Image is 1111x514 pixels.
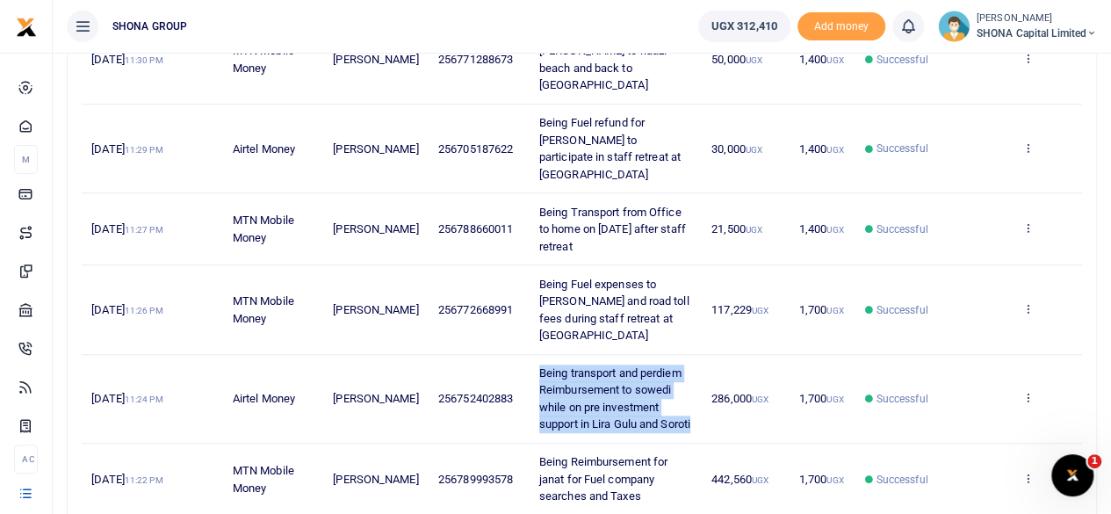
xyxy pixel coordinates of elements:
[233,142,295,156] span: Airtel Money
[333,142,418,156] span: [PERSON_NAME]
[233,294,294,325] span: MTN Mobile Money
[91,303,162,316] span: [DATE]
[333,473,418,486] span: [PERSON_NAME]
[799,142,844,156] span: 1,400
[539,366,690,431] span: Being transport and perdiem Reimbursement to sowedi while on pre investment support in Lira Gulu ...
[711,473,768,486] span: 442,560
[91,222,162,235] span: [DATE]
[799,303,844,316] span: 1,700
[539,206,686,253] span: Being Transport from Office to home on [DATE] after staff retreat
[752,475,768,485] small: UGX
[746,55,762,65] small: UGX
[233,44,294,75] span: MTN Mobile Money
[1051,454,1093,496] iframe: Intercom live chat
[799,222,844,235] span: 1,400
[16,19,37,33] a: logo-small logo-large logo-large
[333,53,418,66] span: [PERSON_NAME]
[826,225,843,235] small: UGX
[752,395,768,404] small: UGX
[877,52,928,68] span: Successful
[799,53,844,66] span: 1,400
[877,141,928,156] span: Successful
[438,142,513,156] span: 256705187622
[797,18,885,32] a: Add money
[711,142,762,156] span: 30,000
[125,225,163,235] small: 11:27 PM
[125,55,163,65] small: 11:30 PM
[877,472,928,488] span: Successful
[711,303,768,316] span: 117,229
[1087,454,1101,468] span: 1
[333,303,418,316] span: [PERSON_NAME]
[797,12,885,41] li: Toup your wallet
[14,145,38,174] li: M
[711,222,762,235] span: 21,500
[698,11,790,42] a: UGX 312,410
[799,473,844,486] span: 1,700
[826,145,843,155] small: UGX
[746,225,762,235] small: UGX
[125,306,163,315] small: 11:26 PM
[826,55,843,65] small: UGX
[877,221,928,237] span: Successful
[125,475,163,485] small: 11:22 PM
[105,18,194,34] span: SHONA GROUP
[752,306,768,315] small: UGX
[938,11,970,42] img: profile-user
[826,475,843,485] small: UGX
[438,53,513,66] span: 256771288673
[977,11,1097,26] small: [PERSON_NAME]
[977,25,1097,41] span: SHONA Capital Limited
[16,17,37,38] img: logo-small
[233,464,294,495] span: MTN Mobile Money
[711,18,777,35] span: UGX 312,410
[539,116,681,181] span: Being Fuel refund for [PERSON_NAME] to participate in staff retreat at [GEOGRAPHIC_DATA]
[938,11,1097,42] a: profile-user [PERSON_NAME] SHONA Capital Limited
[746,145,762,155] small: UGX
[797,12,885,41] span: Add money
[91,392,162,405] span: [DATE]
[438,222,513,235] span: 256788660011
[826,395,843,404] small: UGX
[877,302,928,318] span: Successful
[14,445,38,474] li: Ac
[91,142,162,156] span: [DATE]
[125,395,163,404] small: 11:24 PM
[438,303,513,316] span: 256772668991
[438,473,513,486] span: 256789993578
[91,53,162,66] span: [DATE]
[125,145,163,155] small: 11:29 PM
[438,392,513,405] span: 256752402883
[877,391,928,407] span: Successful
[539,278,689,343] span: Being Fuel expenses to [PERSON_NAME] and road toll fees during staff retreat at [GEOGRAPHIC_DATA]
[711,392,768,405] span: 286,000
[539,455,667,503] span: Being Reimbursement for janat for Fuel company searches and Taxes
[233,392,295,405] span: Airtel Money
[333,392,418,405] span: [PERSON_NAME]
[711,53,762,66] span: 50,000
[826,306,843,315] small: UGX
[691,11,797,42] li: Wallet ballance
[333,222,418,235] span: [PERSON_NAME]
[799,392,844,405] span: 1,700
[233,214,294,244] span: MTN Mobile Money
[91,473,162,486] span: [DATE]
